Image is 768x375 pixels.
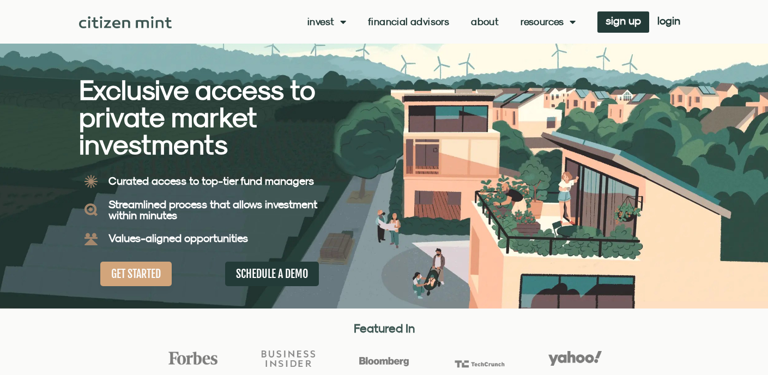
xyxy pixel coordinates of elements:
img: Forbes Logo [166,351,220,365]
b: Values-aligned opportunities [108,232,248,244]
a: About [471,16,499,27]
img: Citizen Mint [79,16,172,28]
b: Streamlined process that allows investment within minutes [108,198,317,221]
nav: Menu [307,16,576,27]
b: Curated access to top-tier fund managers [108,174,314,187]
a: SCHEDULE A DEMO [225,262,319,286]
a: sign up [597,11,649,33]
strong: Featured In [354,321,415,335]
span: sign up [606,17,641,25]
span: GET STARTED [111,267,161,281]
h2: Exclusive access to private market investments [79,76,346,158]
a: Financial Advisors [368,16,449,27]
a: GET STARTED [100,262,172,286]
span: SCHEDULE A DEMO [236,267,308,281]
span: login [657,17,680,25]
a: Resources [521,16,576,27]
a: Invest [307,16,346,27]
a: login [649,11,688,33]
